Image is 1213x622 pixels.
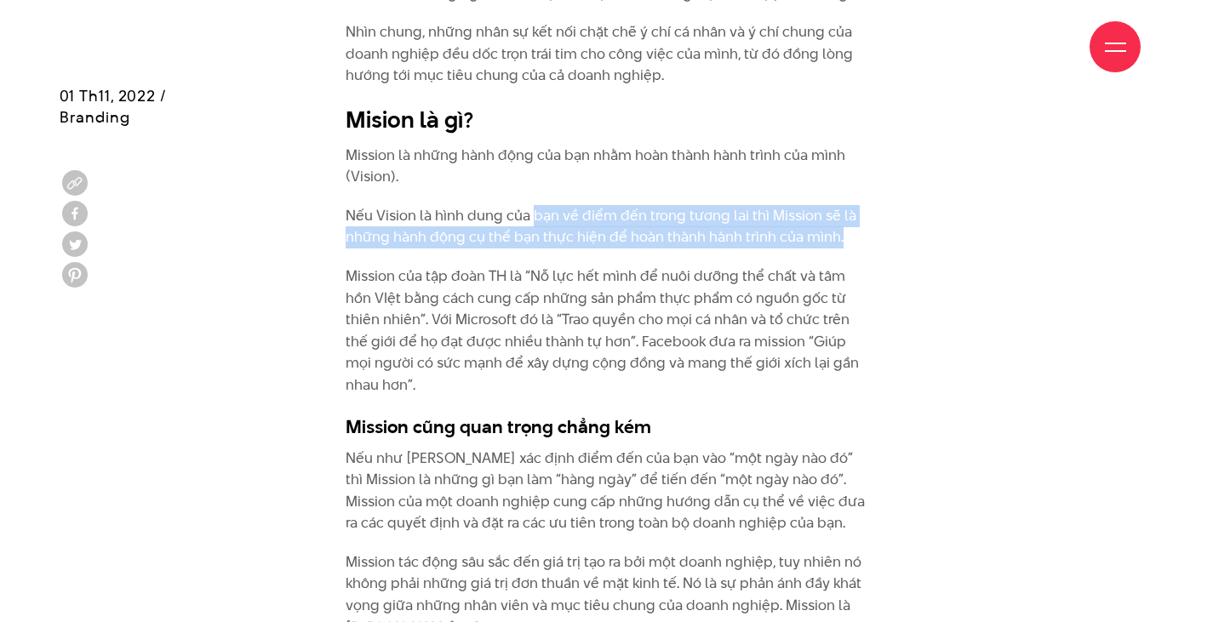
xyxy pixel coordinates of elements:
[346,205,867,248] p: Nếu Vision là hình dung của bạn về điểm đến trong tương lai thì Mission sẽ là những hành động cụ ...
[60,85,167,128] span: 01 Th11, 2022 / Branding
[346,265,867,397] p: Mission của tập đoàn TH là “Nỗ lực hết mình để nuôi dưỡng thể chất và tâm hồn VIệt bằng cách cung...
[346,104,473,135] strong: Mision là gì?
[346,145,867,188] p: Mission là những hành động của bạn nhằm hoàn thành hành trình của mình (Vision).
[346,448,867,534] p: Nếu như [PERSON_NAME] xác định điểm đến của bạn vào “một ngày nào đó” thì Mission là những gì bạn...
[346,414,651,439] strong: Mission cũng quan trọng chẳng kém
